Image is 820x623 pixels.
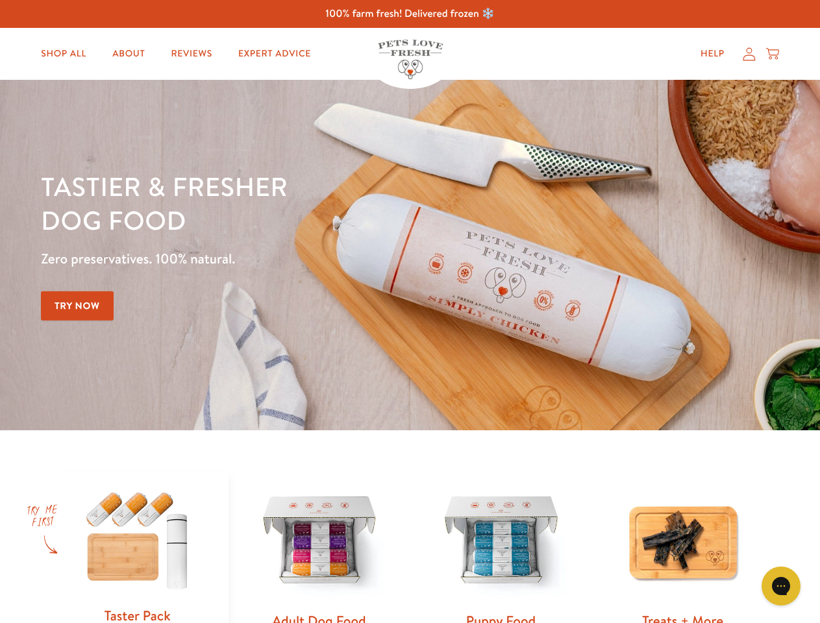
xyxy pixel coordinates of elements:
[41,291,114,321] a: Try Now
[41,169,533,237] h1: Tastier & fresher dog food
[102,41,155,67] a: About
[160,41,222,67] a: Reviews
[690,41,735,67] a: Help
[378,40,443,79] img: Pets Love Fresh
[755,562,807,610] iframe: Gorgias live chat messenger
[228,41,321,67] a: Expert Advice
[41,247,533,271] p: Zero preservatives. 100% natural.
[31,41,97,67] a: Shop All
